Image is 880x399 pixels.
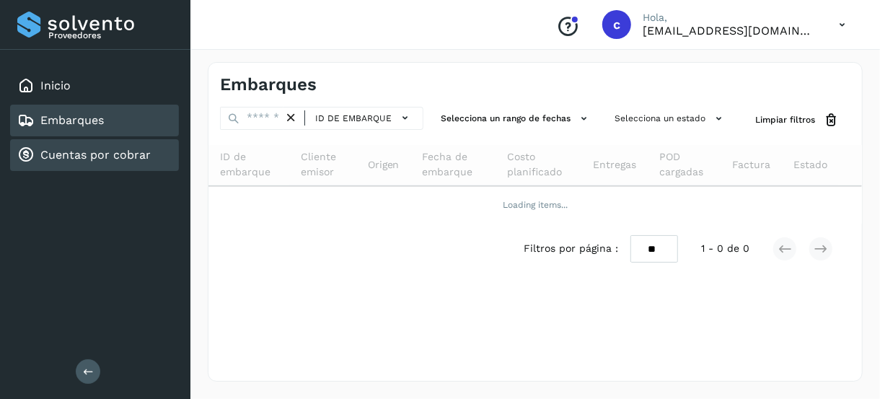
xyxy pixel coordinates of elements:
span: Origen [368,157,400,172]
a: Embarques [40,113,104,127]
span: ID de embarque [315,112,392,125]
button: Selecciona un rango de fechas [435,107,597,131]
span: Entregas [593,157,636,172]
div: Inicio [10,70,179,102]
span: Filtros por página : [524,241,619,256]
button: Limpiar filtros [744,107,850,133]
span: Factura [732,157,770,172]
a: Inicio [40,79,71,92]
span: Limpiar filtros [755,113,815,126]
span: 1 - 0 de 0 [701,241,749,256]
p: Proveedores [48,30,173,40]
p: Hola, [643,12,816,24]
button: Selecciona un estado [609,107,732,131]
div: Embarques [10,105,179,136]
p: cobranza1@tmartin.mx [643,24,816,38]
span: ID de embarque [220,149,278,180]
button: ID de embarque [311,108,417,128]
div: Cuentas por cobrar [10,139,179,171]
td: Loading items... [208,186,862,224]
span: Estado [793,157,827,172]
span: Fecha de embarque [423,149,485,180]
a: Cuentas por cobrar [40,148,151,162]
h4: Embarques [220,74,317,95]
span: Cliente emisor [301,149,345,180]
span: POD cargadas [659,149,709,180]
span: Costo planificado [508,149,570,180]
